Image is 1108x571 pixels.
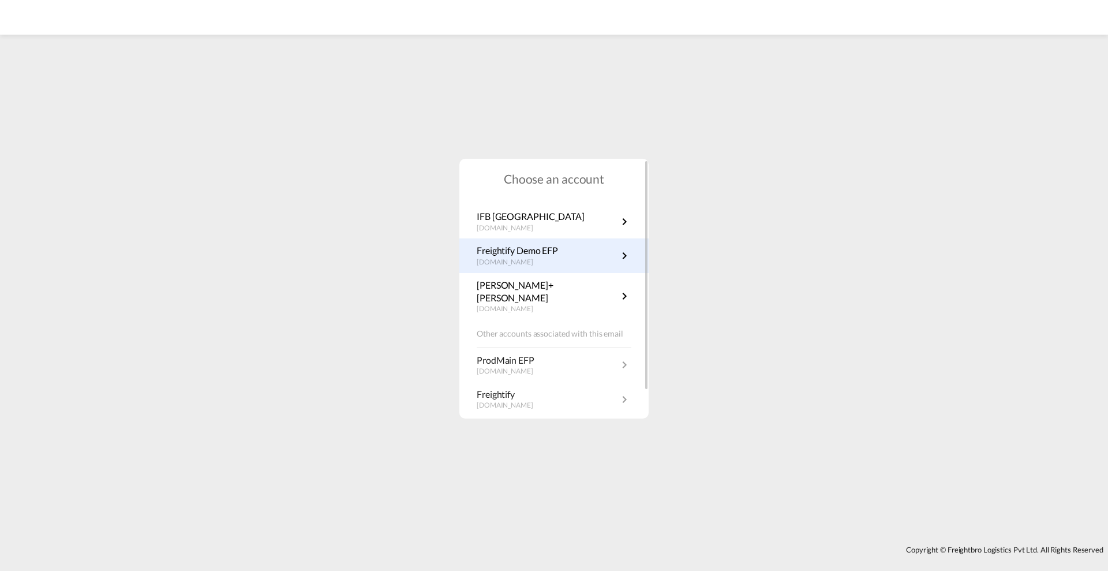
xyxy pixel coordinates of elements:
p: [DOMAIN_NAME] [477,367,545,376]
p: [DOMAIN_NAME] [477,304,617,314]
p: Other accounts associated with this email [477,328,631,339]
p: Freightify [477,388,545,401]
h1: Choose an account [459,170,649,187]
a: Freightify Demo EFP[DOMAIN_NAME] [477,244,631,267]
p: ProdMain EFP [477,354,545,367]
p: [PERSON_NAME]+[PERSON_NAME] [477,279,617,305]
p: Freightify Demo EFP [477,244,558,257]
md-icon: icon-chevron-right [617,289,631,303]
a: IFB [GEOGRAPHIC_DATA][DOMAIN_NAME] [477,210,631,233]
md-icon: icon-chevron-right [617,249,631,263]
md-icon: icon-chevron-right [617,393,631,406]
a: [PERSON_NAME]+[PERSON_NAME][DOMAIN_NAME] [477,279,631,315]
p: [DOMAIN_NAME] [477,257,558,267]
p: [DOMAIN_NAME] [477,223,585,233]
md-icon: icon-chevron-right [617,358,631,372]
p: IFB [GEOGRAPHIC_DATA] [477,210,585,223]
md-icon: icon-chevron-right [617,215,631,229]
p: [DOMAIN_NAME] [477,401,545,410]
